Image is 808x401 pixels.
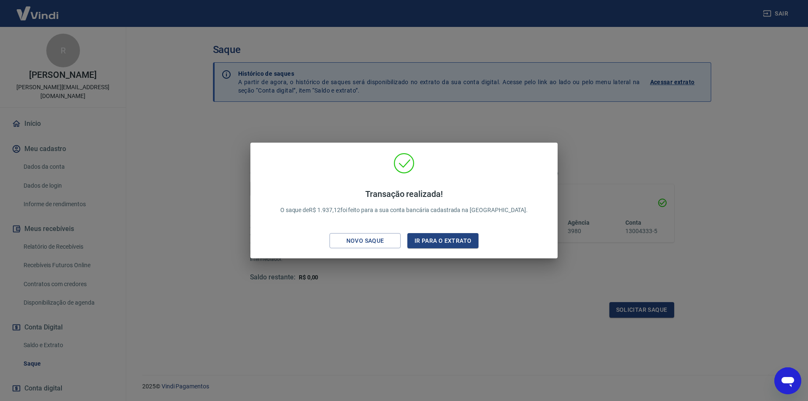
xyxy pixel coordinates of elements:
button: Ir para o extrato [407,233,478,249]
h4: Transação realizada! [280,189,528,199]
button: Novo saque [330,233,401,249]
iframe: Botão para abrir a janela de mensagens [774,367,801,394]
div: Novo saque [336,236,394,246]
p: O saque de R$ 1.937,12 foi feito para a sua conta bancária cadastrada na [GEOGRAPHIC_DATA]. [280,189,528,215]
